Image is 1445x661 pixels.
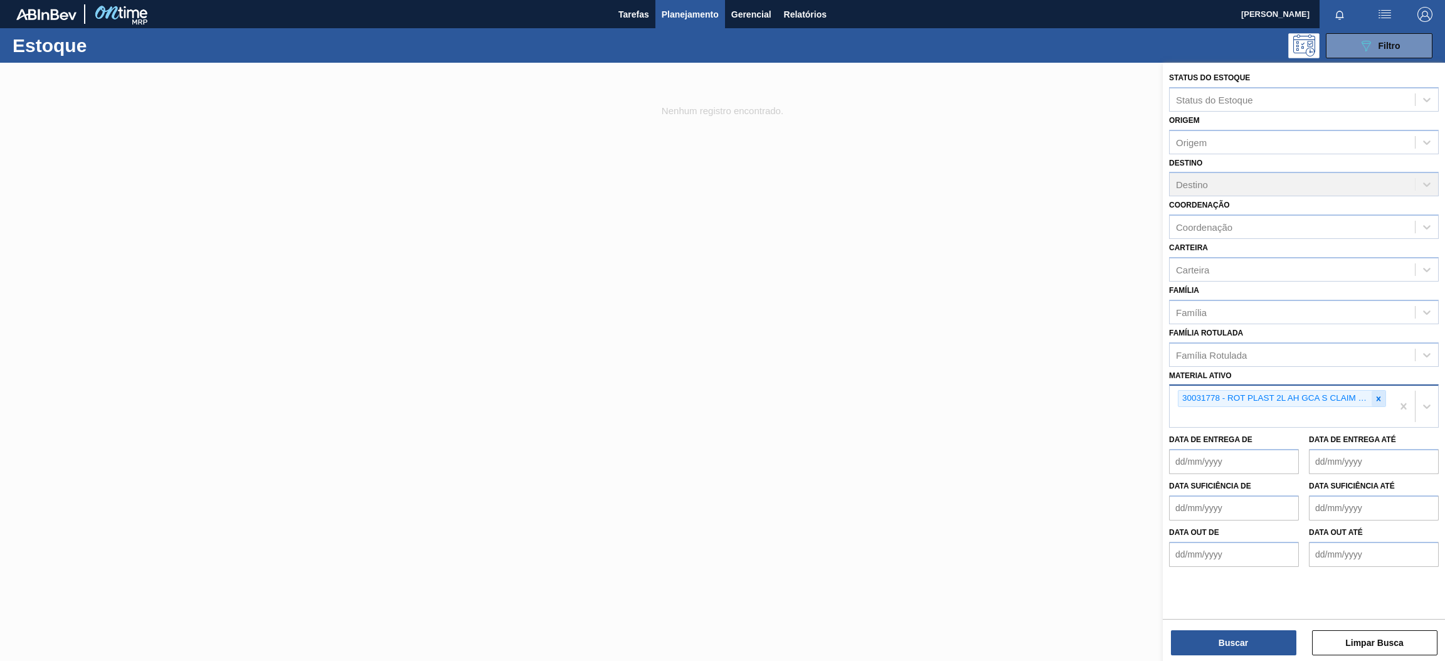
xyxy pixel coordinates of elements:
div: Coordenação [1176,222,1232,233]
input: dd/mm/yyyy [1169,495,1299,521]
span: Relatórios [784,7,827,22]
div: 30031778 - ROT PLAST 2L AH GCA S CLAIM NIV22 [1178,391,1372,406]
label: Família [1169,286,1199,295]
label: Destino [1169,159,1202,167]
label: Data de Entrega de [1169,435,1252,444]
label: Coordenação [1169,201,1230,209]
label: Data suficiência de [1169,482,1251,490]
span: Tarefas [618,7,649,22]
label: Data out até [1309,528,1363,537]
span: Filtro [1379,41,1400,51]
label: Origem [1169,116,1200,125]
img: Logout [1417,7,1432,22]
span: Gerencial [731,7,771,22]
div: Carteira [1176,264,1209,275]
label: Status do Estoque [1169,73,1250,82]
h1: Estoque [13,38,205,53]
div: Pogramando: nenhum usuário selecionado [1288,33,1320,58]
span: Planejamento [662,7,719,22]
img: TNhmsLtSVTkK8tSr43FrP2fwEKptu5GPRR3wAAAABJRU5ErkJggg== [16,9,77,20]
label: Data de Entrega até [1309,435,1396,444]
label: Carteira [1169,243,1208,252]
input: dd/mm/yyyy [1309,495,1439,521]
div: Status do Estoque [1176,94,1253,105]
label: Material ativo [1169,371,1232,380]
label: Data suficiência até [1309,482,1395,490]
label: Família Rotulada [1169,329,1243,337]
button: Filtro [1326,33,1432,58]
img: userActions [1377,7,1392,22]
label: Data out de [1169,528,1219,537]
div: Família [1176,307,1207,317]
div: Origem [1176,137,1207,147]
input: dd/mm/yyyy [1169,542,1299,567]
button: Notificações [1320,6,1360,23]
input: dd/mm/yyyy [1169,449,1299,474]
input: dd/mm/yyyy [1309,542,1439,567]
div: Família Rotulada [1176,349,1247,360]
input: dd/mm/yyyy [1309,449,1439,474]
